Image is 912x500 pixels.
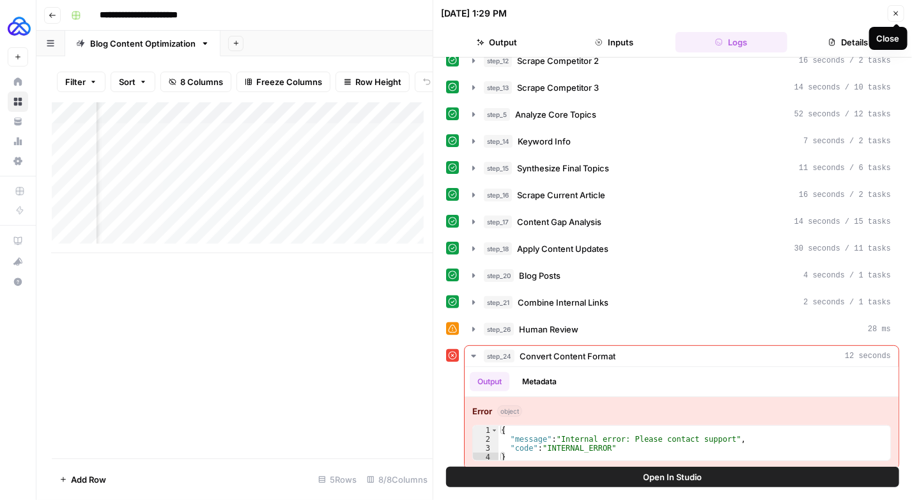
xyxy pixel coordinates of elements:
[446,467,899,487] button: Open In Studio
[491,426,498,435] span: Toggle code folding, rows 1 through 4
[465,292,899,313] button: 2 seconds / 1 tasks
[465,367,899,469] div: 12 seconds
[484,108,510,121] span: step_5
[52,469,114,490] button: Add Row
[484,135,513,148] span: step_14
[484,242,512,255] span: step_18
[520,350,615,363] span: Convert Content Format
[518,296,608,309] span: Combine Internal Links
[518,135,571,148] span: Keyword Info
[57,72,105,92] button: Filter
[465,77,899,98] button: 14 seconds / 10 tasks
[519,269,560,282] span: Blog Posts
[470,372,509,391] button: Output
[794,82,891,93] span: 14 seconds / 10 tasks
[484,296,513,309] span: step_21
[473,444,499,453] div: 3
[465,104,899,125] button: 52 seconds / 12 tasks
[644,471,702,483] span: Open In Studio
[799,189,891,201] span: 16 seconds / 2 tasks
[484,269,514,282] span: step_20
[484,189,512,201] span: step_16
[676,32,787,52] button: Logs
[803,297,891,308] span: 2 seconds / 1 tasks
[484,215,512,228] span: step_17
[794,216,891,228] span: 14 seconds / 15 tasks
[497,405,522,417] span: object
[8,15,31,38] img: AUQ Logo
[465,185,899,205] button: 16 seconds / 2 tasks
[355,75,401,88] span: Row Height
[8,131,28,152] a: Usage
[877,32,900,45] div: Close
[465,51,899,71] button: 16 seconds / 2 tasks
[465,346,899,366] button: 12 seconds
[111,72,155,92] button: Sort
[8,91,28,112] a: Browse
[313,469,362,490] div: 5 Rows
[65,75,86,88] span: Filter
[8,10,28,42] button: Workspace: AUQ
[472,405,492,418] strong: Error
[71,473,106,486] span: Add Row
[465,131,899,152] button: 7 seconds / 2 tasks
[8,151,28,171] a: Settings
[794,243,891,254] span: 30 seconds / 11 tasks
[473,426,499,435] div: 1
[180,75,223,88] span: 8 Columns
[465,158,899,178] button: 11 seconds / 6 tasks
[119,75,135,88] span: Sort
[515,108,596,121] span: Analyze Core Topics
[465,238,899,259] button: 30 seconds / 11 tasks
[558,32,670,52] button: Inputs
[441,7,507,20] div: [DATE] 1:29 PM
[484,81,512,94] span: step_13
[336,72,410,92] button: Row Height
[465,265,899,286] button: 4 seconds / 1 tasks
[868,324,891,335] span: 28 ms
[465,319,899,340] button: 28 ms
[517,162,609,175] span: Synthesize Final Topics
[514,372,564,391] button: Metadata
[517,215,601,228] span: Content Gap Analysis
[845,350,891,362] span: 12 seconds
[794,109,891,120] span: 52 seconds / 12 tasks
[473,453,499,462] div: 4
[441,32,553,52] button: Output
[65,31,220,56] a: Blog Content Optimization
[256,75,322,88] span: Freeze Columns
[8,72,28,92] a: Home
[8,252,27,271] div: What's new?
[362,469,433,490] div: 8/8 Columns
[519,323,578,336] span: Human Review
[517,242,608,255] span: Apply Content Updates
[160,72,231,92] button: 8 Columns
[484,54,512,67] span: step_12
[792,32,904,52] button: Details
[8,251,28,272] button: What's new?
[517,54,599,67] span: Scrape Competitor 2
[8,231,28,251] a: AirOps Academy
[473,435,499,444] div: 2
[484,162,512,175] span: step_15
[236,72,330,92] button: Freeze Columns
[90,37,196,50] div: Blog Content Optimization
[8,111,28,132] a: Your Data
[799,55,891,66] span: 16 seconds / 2 tasks
[484,323,514,336] span: step_26
[484,350,514,363] span: step_24
[465,212,899,232] button: 14 seconds / 15 tasks
[517,81,599,94] span: Scrape Competitor 3
[8,272,28,292] button: Help + Support
[799,162,891,174] span: 11 seconds / 6 tasks
[517,189,605,201] span: Scrape Current Article
[803,270,891,281] span: 4 seconds / 1 tasks
[803,136,891,147] span: 7 seconds / 2 tasks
